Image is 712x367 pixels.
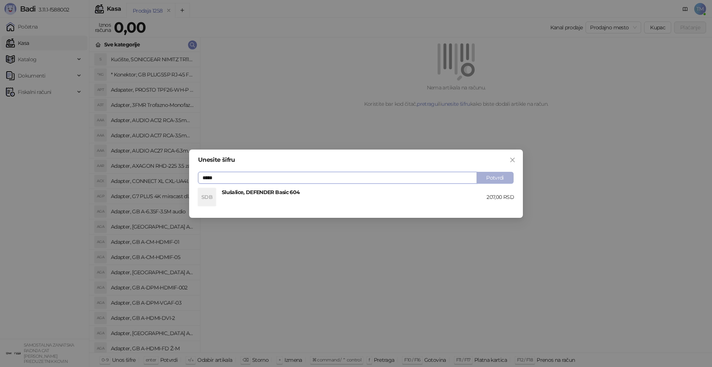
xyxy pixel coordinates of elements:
button: Potvrdi [477,172,514,184]
span: close [510,157,515,163]
span: Zatvori [507,157,518,163]
div: 207,00 RSD [487,193,514,201]
button: Close [507,154,518,166]
div: Unesite šifru [198,157,514,163]
div: SDB [198,188,216,206]
h4: Slušalice, DEFENDER Basic 604 [222,188,487,196]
